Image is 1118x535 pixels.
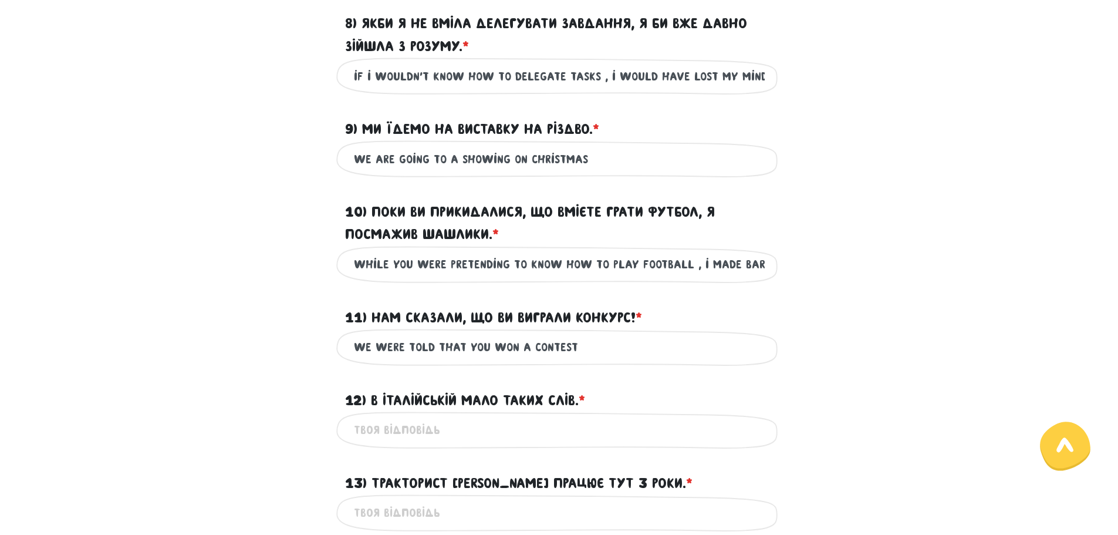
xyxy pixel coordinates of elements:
[354,417,765,443] input: Твоя відповідь
[345,12,774,58] label: 8) Якби я не вміла делегувати завдання, я би вже давно зійшла з розуму.
[354,334,765,361] input: Твоя відповідь
[345,307,642,329] label: 11) Нам сказали, що ви виграли конкурс!
[354,146,765,172] input: Твоя відповідь
[354,63,765,89] input: Твоя відповідь
[345,118,599,140] label: 9) Ми їдемо на виставку на Різдво.
[345,201,774,246] label: 10) Поки ви прикидалися, що вмієте грати футбол, я посмажив шашлики.
[345,472,693,494] label: 13) Тракторист [PERSON_NAME] працює тут 3 роки.
[345,389,585,412] label: 12) В італійській мало таких слів.
[354,500,765,526] input: Твоя відповідь
[354,251,765,278] input: Твоя відповідь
